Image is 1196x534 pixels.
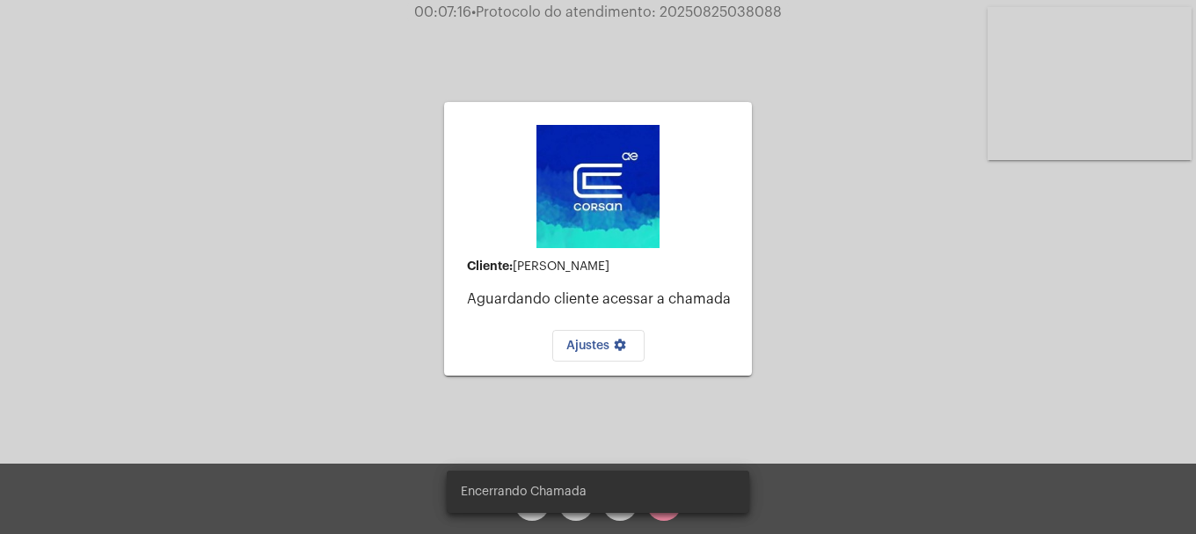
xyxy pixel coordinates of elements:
span: 00:07:16 [414,5,471,19]
span: Ajustes [566,340,631,352]
div: [PERSON_NAME] [467,260,738,274]
mat-icon: settings [609,338,631,359]
span: • [471,5,476,19]
span: Protocolo do atendimento: 20250825038088 [471,5,782,19]
p: Aguardando cliente acessar a chamada [467,291,738,307]
img: d4669ae0-8c07-2337-4f67-34b0df7f5ae4.jpeg [536,125,660,248]
strong: Cliente: [467,260,513,272]
span: Encerrando Chamada [461,483,587,501]
button: Ajustes [552,330,645,362]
